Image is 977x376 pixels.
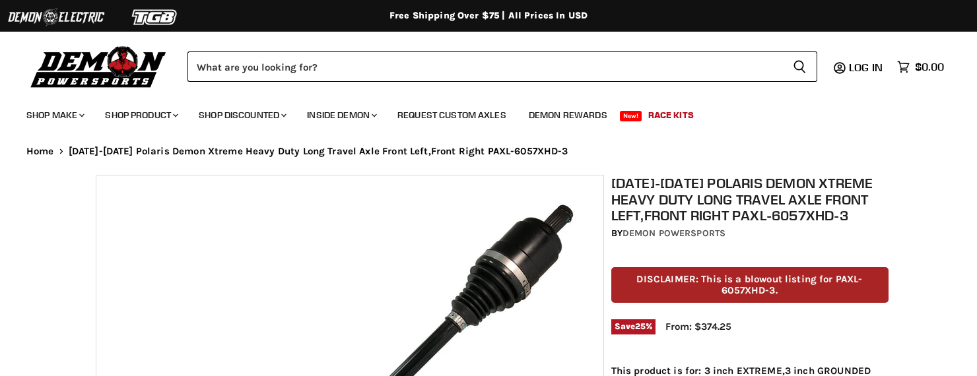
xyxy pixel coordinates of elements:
[106,5,205,30] img: TGB Logo 2
[387,102,516,129] a: Request Custom Axles
[611,226,889,241] div: by
[17,96,941,129] ul: Main menu
[915,61,944,73] span: $0.00
[187,51,817,82] form: Product
[782,51,817,82] button: Search
[611,175,889,224] h1: [DATE]-[DATE] Polaris Demon Xtreme Heavy Duty Long Travel Axle Front Left,Front Right PAXL-6057XHD-3
[187,51,782,82] input: Search
[843,61,891,73] a: Log in
[7,5,106,30] img: Demon Electric Logo 2
[69,146,568,157] span: [DATE]-[DATE] Polaris Demon Xtreme Heavy Duty Long Travel Axle Front Left,Front Right PAXL-6057XHD-3
[623,228,725,239] a: Demon Powersports
[620,111,642,121] span: New!
[665,321,731,332] span: From: $374.25
[611,267,889,303] p: DISCLAIMER: This is a blowout listing for PAXL-6057XHD-3.
[611,319,656,334] span: Save %
[849,61,883,74] span: Log in
[26,146,54,157] a: Home
[17,102,92,129] a: Shop Make
[95,102,186,129] a: Shop Product
[26,43,171,90] img: Demon Powersports
[189,102,294,129] a: Shop Discounted
[297,102,385,129] a: Inside Demon
[635,321,646,331] span: 25
[519,102,617,129] a: Demon Rewards
[891,57,951,77] a: $0.00
[638,102,704,129] a: Race Kits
